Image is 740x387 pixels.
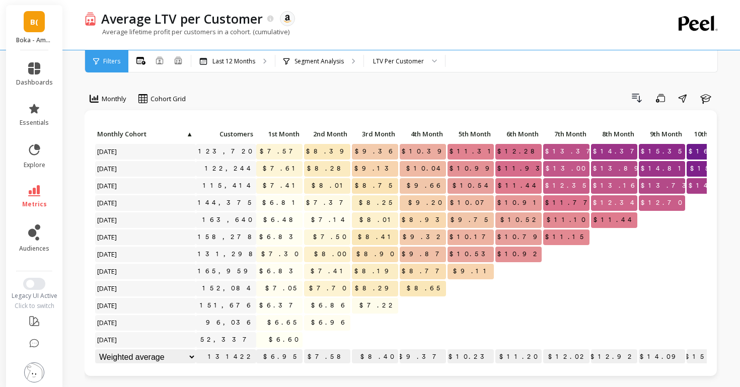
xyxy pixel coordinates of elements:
span: $10.53 [448,247,495,262]
span: $10.39 [400,144,451,159]
span: $13.16 [591,178,640,193]
a: 115,414 [201,178,256,193]
span: $9.20 [406,195,446,210]
div: Toggle SortBy [304,127,351,142]
span: explore [24,161,45,169]
span: $13.00 [544,161,589,176]
span: [DATE] [95,161,120,176]
div: Toggle SortBy [399,127,447,142]
span: $7.05 [263,281,303,296]
span: $7.30 [259,247,303,262]
img: api.amazon.svg [283,14,292,23]
span: $10.79 [495,229,547,245]
span: [DATE] [95,315,120,330]
span: $8.19 [352,264,398,279]
span: $9.66 [405,178,446,193]
p: $15.31 [687,349,733,364]
span: $10.52 [498,212,542,227]
span: $8.65 [405,281,446,296]
span: $12.70 [639,195,686,210]
span: $15.35 [639,144,688,159]
span: $8.75 [353,178,398,193]
span: $6.86 [309,298,350,313]
div: Toggle SortBy [256,127,304,142]
span: $11.15 [543,229,589,245]
div: LTV Per Customer [373,56,424,66]
span: $6.83 [257,264,303,279]
span: $9.11 [451,264,494,279]
span: $10.99 [448,161,499,176]
span: $8.90 [354,247,398,262]
span: $9.32 [401,229,446,245]
span: $6.60 [267,332,303,347]
span: $7.70 [307,281,350,296]
span: $6.48 [261,212,303,227]
a: 131,298 [196,247,262,262]
span: $7.14 [309,212,350,227]
span: $6.37 [257,298,303,313]
p: Segment Analysis [294,57,344,65]
span: Monthly [102,94,126,104]
span: Cohort Grid [151,94,186,104]
div: Toggle SortBy [351,127,399,142]
div: Toggle SortBy [95,127,142,142]
p: 6th Month [495,127,542,141]
p: $6.95 [256,349,303,364]
p: $14.09 [639,349,685,364]
a: 152,084 [200,281,256,296]
span: $7.37 [304,195,353,210]
span: $16.30 [687,144,734,159]
span: $8.01 [357,212,398,227]
span: $6.81 [260,195,303,210]
p: Boka - Amazon (Essor) [16,36,53,44]
span: 7th Month [545,130,586,138]
span: $10.92 [495,247,543,262]
span: $6.65 [265,315,303,330]
p: 131422 [196,349,256,364]
span: 2nd Month [306,130,347,138]
div: Toggle SortBy [195,127,243,142]
div: Toggle SortBy [686,127,734,142]
p: 5th Month [448,127,494,141]
span: $7.41 [261,178,303,193]
span: [DATE] [95,144,120,159]
span: $12.34 [591,195,640,210]
span: dashboards [16,79,53,87]
a: 163,640 [200,212,256,227]
span: $8.39 [304,144,353,159]
span: $10.91 [495,195,544,210]
span: $7.50 [311,229,350,245]
span: [DATE] [95,195,120,210]
span: [DATE] [95,229,120,245]
span: $7.41 [309,264,350,279]
span: $14.08 [687,178,734,193]
a: 165,959 [196,264,257,279]
span: $11.77 [543,195,597,210]
span: 3rd Month [354,130,395,138]
span: 6th Month [497,130,539,138]
span: $13.37 [543,144,600,159]
span: $14.37 [591,144,644,159]
span: 1st Month [258,130,300,138]
span: [DATE] [95,264,120,279]
p: 1st Month [256,127,303,141]
p: $10.23 [448,349,494,364]
span: 5th Month [450,130,491,138]
div: Toggle SortBy [590,127,638,142]
span: 8th Month [593,130,634,138]
div: Legacy UI Active [6,292,63,300]
p: 9th Month [639,127,685,141]
span: $10.54 [451,178,494,193]
span: $11.10 [545,212,589,227]
p: $7.58 [304,349,350,364]
p: $9.37 [400,349,446,364]
a: 52,337 [198,332,256,347]
span: $9.36 [353,144,398,159]
p: 8th Month [591,127,637,141]
button: Switch to New UI [23,278,45,290]
a: 96,036 [204,315,256,330]
span: $10.07 [448,195,494,210]
span: $10.04 [404,161,446,176]
span: $11.31 [448,144,498,159]
span: 9th Month [641,130,682,138]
